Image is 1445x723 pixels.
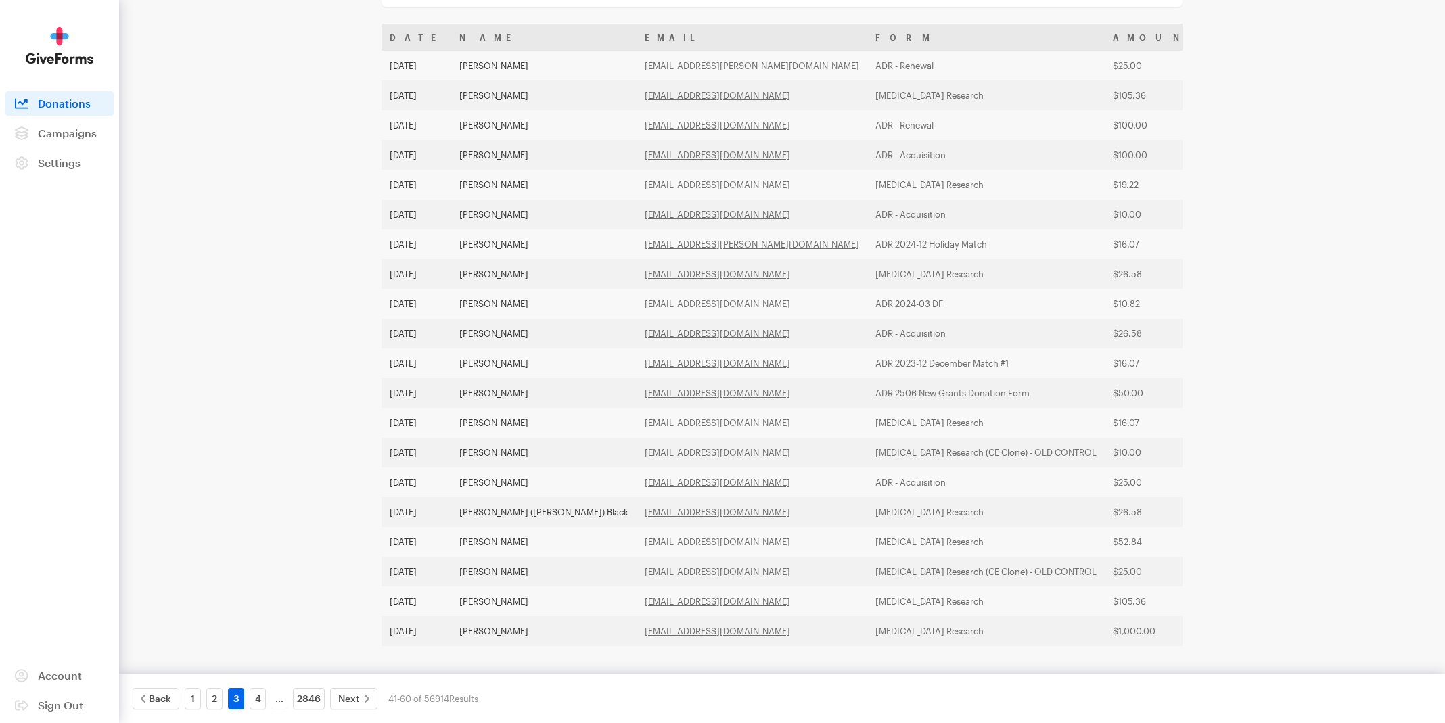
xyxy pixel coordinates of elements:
a: [EMAIL_ADDRESS][DOMAIN_NAME] [645,626,790,636]
td: [PERSON_NAME] [451,140,637,170]
td: $26.58 [1105,497,1214,527]
a: [EMAIL_ADDRESS][DOMAIN_NAME] [645,477,790,488]
td: $52.84 [1105,527,1214,557]
td: [DATE] [382,140,451,170]
a: [EMAIL_ADDRESS][PERSON_NAME][DOMAIN_NAME] [645,60,859,71]
td: [DATE] [382,586,451,616]
td: [DATE] [382,259,451,289]
td: [PERSON_NAME] [451,229,637,259]
span: Next [338,691,359,707]
td: [MEDICAL_DATA] Research [867,80,1105,110]
a: [EMAIL_ADDRESS][DOMAIN_NAME] [645,507,790,517]
td: [MEDICAL_DATA] Research (CE Clone) - OLD CONTROL [867,557,1105,586]
td: [PERSON_NAME] [451,80,637,110]
a: [EMAIL_ADDRESS][DOMAIN_NAME] [645,298,790,309]
td: [DATE] [382,51,451,80]
td: [DATE] [382,467,451,497]
a: [EMAIL_ADDRESS][DOMAIN_NAME] [645,536,790,547]
td: [PERSON_NAME] [451,527,637,557]
th: Email [637,24,867,51]
td: ADR - Acquisition [867,200,1105,229]
td: ADR 2024-12 Holiday Match [867,229,1105,259]
td: [DATE] [382,616,451,646]
td: [DATE] [382,557,451,586]
a: Next [330,688,377,709]
td: [PERSON_NAME] [451,289,637,319]
td: $26.58 [1105,319,1214,348]
div: 41-60 of 56914 [388,688,478,709]
td: ADR 2024-03 DF [867,289,1105,319]
a: Sign Out [5,693,114,718]
td: [DATE] [382,289,451,319]
a: Settings [5,151,114,175]
td: [PERSON_NAME] [451,408,637,438]
span: Results [449,693,478,704]
a: [EMAIL_ADDRESS][DOMAIN_NAME] [645,388,790,398]
td: $26.58 [1105,259,1214,289]
a: 4 [250,688,266,709]
a: 1 [185,688,201,709]
a: [EMAIL_ADDRESS][DOMAIN_NAME] [645,179,790,190]
span: Settings [38,156,81,169]
a: Campaigns [5,121,114,145]
td: $100.00 [1105,110,1214,140]
a: [EMAIL_ADDRESS][DOMAIN_NAME] [645,328,790,339]
td: [MEDICAL_DATA] Research (CE Clone) - OLD CONTROL [867,438,1105,467]
td: $10.82 [1105,289,1214,319]
td: [PERSON_NAME] [451,170,637,200]
span: Back [149,691,171,707]
span: Account [38,669,82,682]
td: [DATE] [382,408,451,438]
td: [PERSON_NAME] [451,110,637,140]
td: $105.36 [1105,586,1214,616]
td: $105.36 [1105,80,1214,110]
td: $50.00 [1105,378,1214,408]
td: $16.07 [1105,229,1214,259]
td: [PERSON_NAME] [451,51,637,80]
td: [DATE] [382,348,451,378]
a: Donations [5,91,114,116]
td: [MEDICAL_DATA] Research [867,497,1105,527]
a: [EMAIL_ADDRESS][DOMAIN_NAME] [645,596,790,607]
td: [PERSON_NAME] [451,348,637,378]
td: [MEDICAL_DATA] Research [867,408,1105,438]
th: Amount [1105,24,1214,51]
td: [DATE] [382,229,451,259]
a: 2 [206,688,223,709]
td: [MEDICAL_DATA] Research [867,527,1105,557]
td: [PERSON_NAME] [451,438,637,467]
td: ADR - Acquisition [867,467,1105,497]
a: [EMAIL_ADDRESS][DOMAIN_NAME] [645,358,790,369]
td: ADR - Acquisition [867,140,1105,170]
td: [PERSON_NAME] [451,200,637,229]
td: ADR 2023-12 December Match #1 [867,348,1105,378]
td: ADR - Renewal [867,51,1105,80]
td: ADR - Renewal [867,110,1105,140]
a: [EMAIL_ADDRESS][DOMAIN_NAME] [645,417,790,428]
th: Date [382,24,451,51]
td: [DATE] [382,438,451,467]
td: $1,000.00 [1105,616,1214,646]
span: Sign Out [38,699,83,712]
td: [PERSON_NAME] [451,378,637,408]
td: [DATE] [382,319,451,348]
td: [PERSON_NAME] ([PERSON_NAME]) Black [451,497,637,527]
td: $25.00 [1105,557,1214,586]
td: [DATE] [382,527,451,557]
a: Back [133,688,179,709]
td: [DATE] [382,170,451,200]
td: $16.07 [1105,408,1214,438]
img: GiveForms [26,27,93,64]
td: $10.00 [1105,438,1214,467]
td: [PERSON_NAME] [451,319,637,348]
th: Form [867,24,1105,51]
td: $16.07 [1105,348,1214,378]
td: [DATE] [382,200,451,229]
td: [PERSON_NAME] [451,586,637,616]
td: [MEDICAL_DATA] Research [867,259,1105,289]
td: $19.22 [1105,170,1214,200]
a: [EMAIL_ADDRESS][DOMAIN_NAME] [645,149,790,160]
td: [DATE] [382,110,451,140]
td: $10.00 [1105,200,1214,229]
td: [PERSON_NAME] [451,467,637,497]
